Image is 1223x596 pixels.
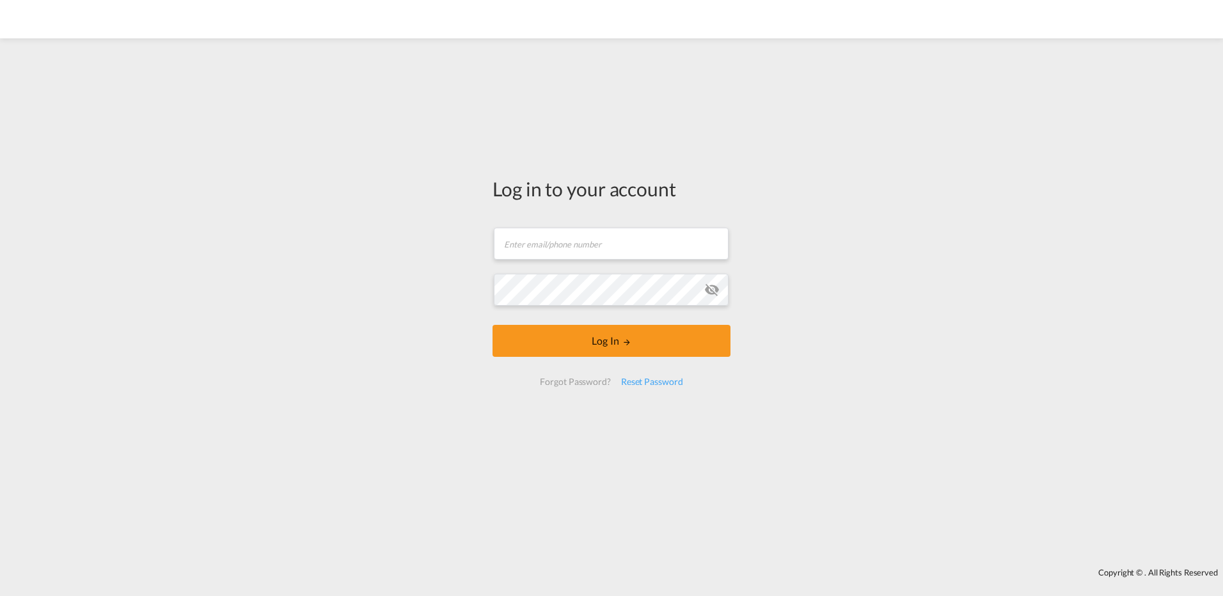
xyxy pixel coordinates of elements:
button: LOGIN [493,325,730,357]
div: Log in to your account [493,175,730,202]
div: Forgot Password? [535,370,615,393]
div: Reset Password [616,370,688,393]
input: Enter email/phone number [494,228,729,260]
md-icon: icon-eye-off [704,282,720,297]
